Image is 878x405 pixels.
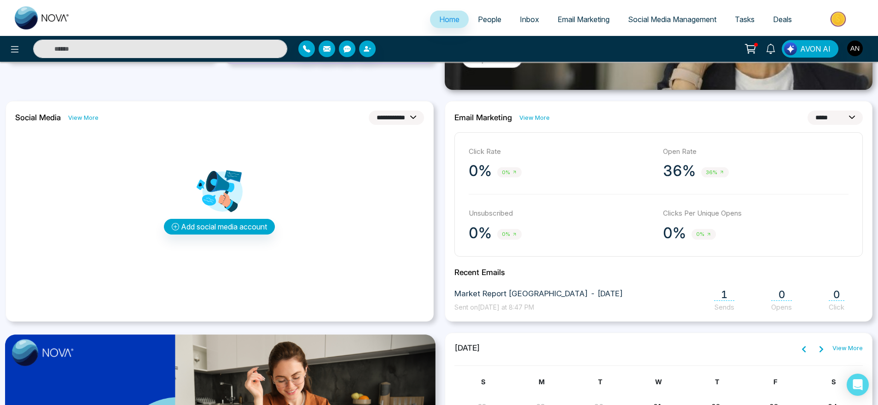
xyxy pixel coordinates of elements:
[847,41,863,56] img: User Avatar
[764,11,801,28] a: Deals
[800,43,831,54] span: AVON AI
[12,340,74,366] img: image
[454,288,623,300] span: Market Report [GEOGRAPHIC_DATA] - [DATE]
[663,162,696,180] p: 36%
[519,113,550,122] a: View More
[771,288,792,301] span: 0
[832,344,863,353] a: View More
[454,342,480,354] span: [DATE]
[655,378,662,386] span: W
[847,374,869,396] div: Open Intercom Messenger
[68,113,99,122] a: View More
[478,15,501,24] span: People
[15,6,70,29] img: Nova CRM Logo
[663,208,849,219] p: Clicks Per Unique Opens
[628,15,716,24] span: Social Media Management
[197,168,243,214] img: Analytics png
[715,378,719,386] span: T
[469,162,492,180] p: 0%
[511,11,548,28] a: Inbox
[469,147,654,157] p: Click Rate
[829,303,844,311] span: Click
[469,208,654,219] p: Unsubscribed
[735,15,755,24] span: Tasks
[726,11,764,28] a: Tasks
[773,15,792,24] span: Deals
[481,378,485,386] span: S
[806,9,872,29] img: Market-place.gif
[454,303,534,311] span: Sent on [DATE] at 8:47 PM
[558,15,610,24] span: Email Marketing
[784,42,797,55] img: Lead Flow
[663,147,849,157] p: Open Rate
[714,288,734,301] span: 1
[439,15,459,24] span: Home
[520,15,539,24] span: Inbox
[829,288,844,301] span: 0
[430,11,469,28] a: Home
[663,224,686,242] p: 0%
[164,219,275,235] button: Add social media account
[771,303,792,311] span: Opens
[692,229,716,240] span: 0%
[454,268,863,277] h2: Recent Emails
[454,113,512,122] h2: Email Marketing
[714,303,734,311] span: Sends
[619,11,726,28] a: Social Media Management
[598,378,602,386] span: T
[15,113,61,122] h2: Social Media
[831,378,836,386] span: S
[548,11,619,28] a: Email Marketing
[469,11,511,28] a: People
[539,378,545,386] span: M
[773,378,777,386] span: F
[469,224,492,242] p: 0%
[701,167,729,178] span: 36%
[782,40,838,58] button: AVON AI
[497,229,522,240] span: 0%
[497,167,522,178] span: 0%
